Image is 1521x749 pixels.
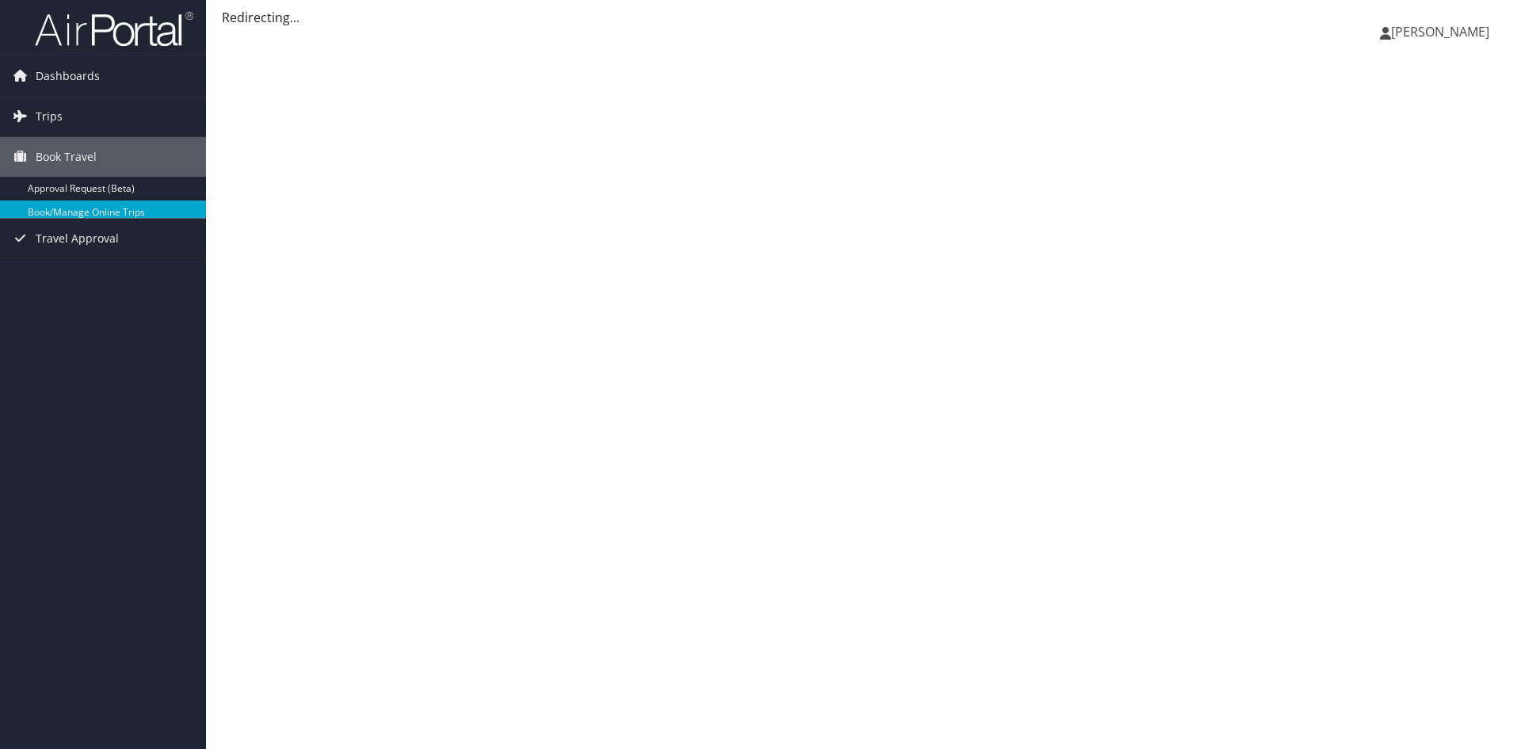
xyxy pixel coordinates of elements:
div: Redirecting... [222,8,1505,27]
img: airportal-logo.png [35,10,193,48]
span: Travel Approval [36,219,119,258]
a: [PERSON_NAME] [1380,8,1505,55]
span: Trips [36,97,63,136]
span: Book Travel [36,137,97,177]
span: [PERSON_NAME] [1391,23,1489,40]
span: Dashboards [36,56,100,96]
